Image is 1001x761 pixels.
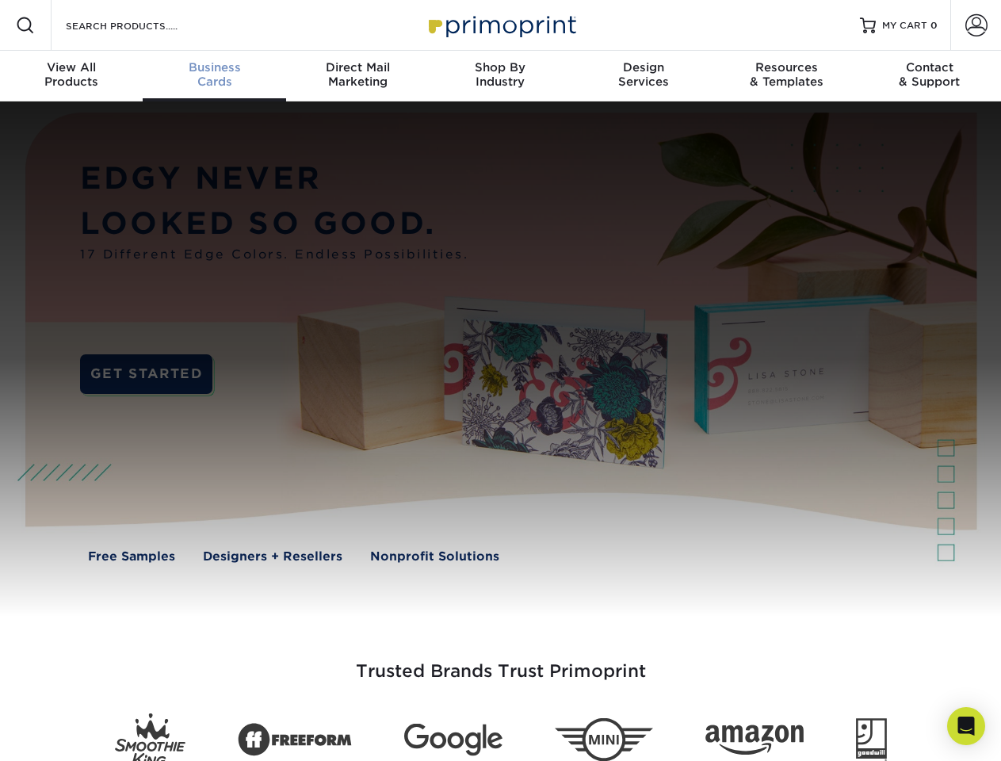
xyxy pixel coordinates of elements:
span: 0 [930,20,938,31]
img: Goodwill [856,718,887,761]
span: Design [572,60,715,75]
span: Shop By [429,60,571,75]
div: Marketing [286,60,429,89]
span: Direct Mail [286,60,429,75]
img: Amazon [705,725,804,755]
img: Google [404,724,502,756]
a: Shop ByIndustry [429,51,571,101]
a: BusinessCards [143,51,285,101]
div: Industry [429,60,571,89]
a: Direct MailMarketing [286,51,429,101]
span: Resources [715,60,858,75]
div: Open Intercom Messenger [947,707,985,745]
a: Resources& Templates [715,51,858,101]
span: Business [143,60,285,75]
span: MY CART [882,19,927,33]
img: Primoprint [422,8,580,42]
h3: Trusted Brands Trust Primoprint [37,623,965,701]
a: DesignServices [572,51,715,101]
div: Services [572,60,715,89]
div: Cards [143,60,285,89]
input: SEARCH PRODUCTS..... [64,16,219,35]
div: & Templates [715,60,858,89]
iframe: Google Customer Reviews [4,713,135,755]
